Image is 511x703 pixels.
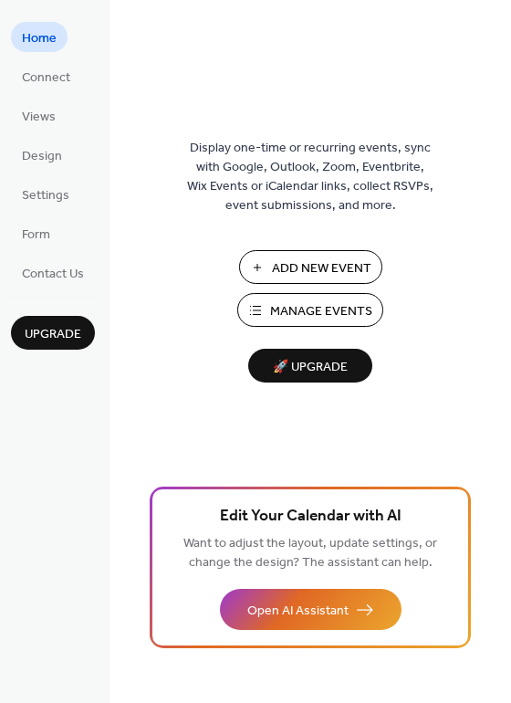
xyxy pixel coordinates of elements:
[248,349,372,383] button: 🚀 Upgrade
[259,355,361,380] span: 🚀 Upgrade
[220,589,401,630] button: Open AI Assistant
[11,61,81,91] a: Connect
[11,140,73,170] a: Design
[11,22,68,52] a: Home
[11,257,95,288] a: Contact Us
[22,226,50,245] span: Form
[270,302,372,321] span: Manage Events
[22,265,84,284] span: Contact Us
[247,602,349,621] span: Open AI Assistant
[22,147,62,166] span: Design
[239,250,382,284] button: Add New Event
[22,186,69,205] span: Settings
[22,68,70,88] span: Connect
[11,316,95,350] button: Upgrade
[183,531,437,575] span: Want to adjust the layout, update settings, or change the design? The assistant can help.
[25,325,81,344] span: Upgrade
[237,293,383,327] button: Manage Events
[22,108,56,127] span: Views
[11,100,67,131] a: Views
[272,259,371,278] span: Add New Event
[187,139,433,215] span: Display one-time or recurring events, sync with Google, Outlook, Zoom, Eventbrite, Wix Events or ...
[11,179,80,209] a: Settings
[220,504,401,530] span: Edit Your Calendar with AI
[11,218,61,248] a: Form
[22,29,57,48] span: Home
